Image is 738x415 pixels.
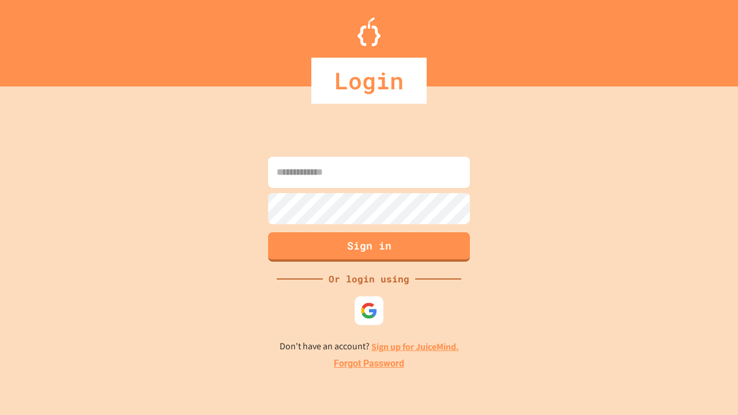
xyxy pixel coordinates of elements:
[323,272,415,286] div: Or login using
[360,302,378,319] img: google-icon.svg
[334,357,404,371] a: Forgot Password
[371,341,459,353] a: Sign up for JuiceMind.
[268,232,470,262] button: Sign in
[357,17,381,46] img: Logo.svg
[311,58,427,104] div: Login
[280,339,459,354] p: Don't have an account?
